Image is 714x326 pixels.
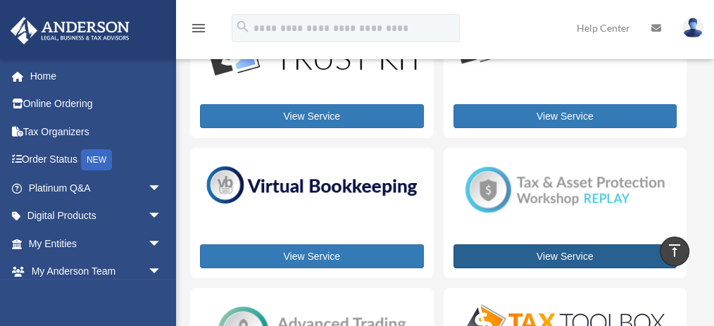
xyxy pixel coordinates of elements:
a: Tax Organizers [10,118,183,146]
a: vertical_align_top [660,237,689,266]
a: Platinum Q&Aarrow_drop_down [10,174,183,202]
img: Anderson Advisors Platinum Portal [6,17,134,44]
a: Order StatusNEW [10,146,183,175]
i: search [235,19,251,35]
a: Digital Productsarrow_drop_down [10,202,176,230]
div: NEW [81,149,112,170]
a: menu [190,25,207,37]
span: arrow_drop_down [148,202,176,231]
a: My Anderson Teamarrow_drop_down [10,258,183,286]
span: arrow_drop_down [148,230,176,258]
a: View Service [200,244,424,268]
a: Online Ordering [10,90,183,118]
img: User Pic [682,18,703,38]
a: Home [10,62,183,90]
a: View Service [453,104,677,128]
a: My Entitiesarrow_drop_down [10,230,183,258]
a: View Service [200,104,424,128]
span: arrow_drop_down [148,258,176,287]
span: arrow_drop_down [148,174,176,203]
i: menu [190,20,207,37]
a: View Service [453,244,677,268]
i: vertical_align_top [666,242,683,259]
